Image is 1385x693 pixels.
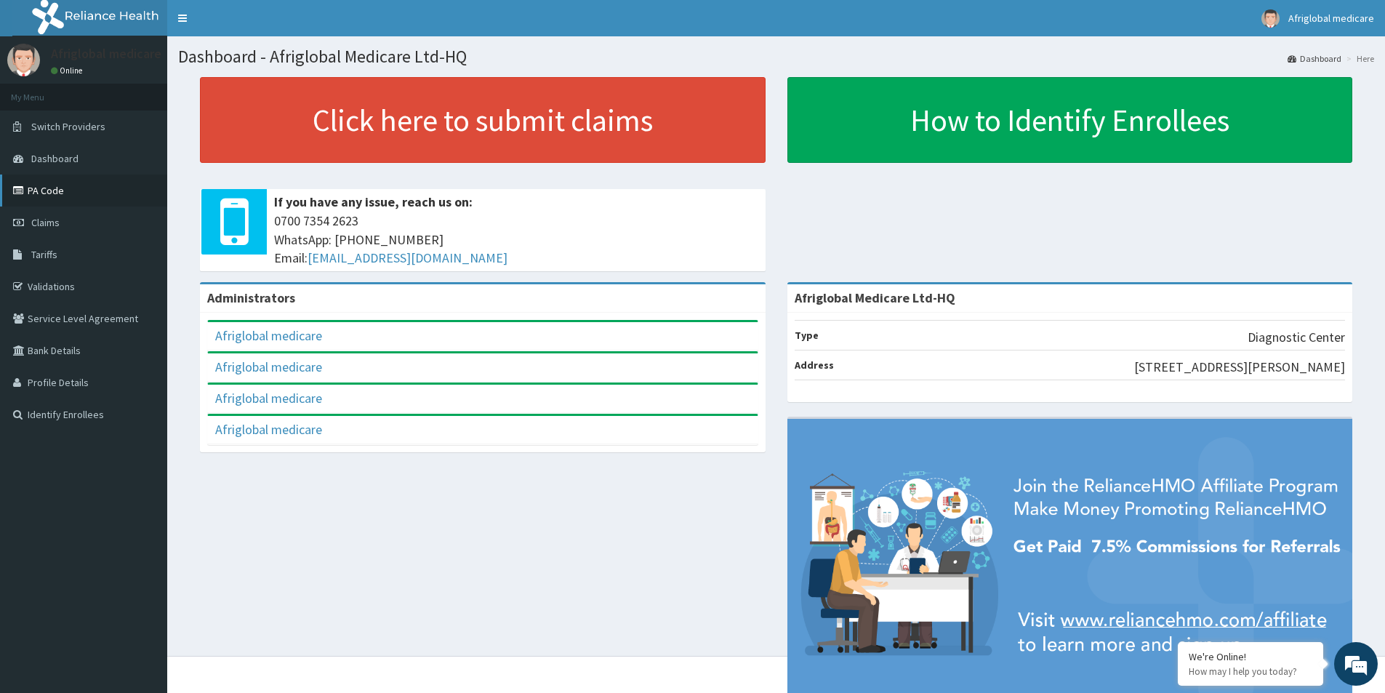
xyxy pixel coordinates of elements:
a: Click here to submit claims [200,77,766,163]
p: [STREET_ADDRESS][PERSON_NAME] [1134,358,1345,377]
a: Dashboard [1288,52,1341,65]
a: [EMAIL_ADDRESS][DOMAIN_NAME] [308,249,507,266]
img: User Image [7,44,40,76]
img: User Image [1261,9,1280,28]
li: Here [1343,52,1374,65]
a: Afriglobal medicare [215,390,322,406]
span: Claims [31,216,60,229]
span: Dashboard [31,152,79,165]
b: Type [795,329,819,342]
b: Administrators [207,289,295,306]
span: Afriglobal medicare [1288,12,1374,25]
a: Afriglobal medicare [215,358,322,375]
strong: Afriglobal Medicare Ltd-HQ [795,289,955,306]
span: Tariffs [31,248,57,261]
p: Afriglobal medicare [51,47,161,60]
a: Afriglobal medicare [215,421,322,438]
p: How may I help you today? [1189,665,1312,678]
b: Address [795,358,834,372]
a: Online [51,65,86,76]
a: How to Identify Enrollees [787,77,1353,163]
h1: Dashboard - Afriglobal Medicare Ltd-HQ [178,47,1374,66]
div: We're Online! [1189,650,1312,663]
p: Diagnostic Center [1248,328,1345,347]
b: If you have any issue, reach us on: [274,193,473,210]
span: Switch Providers [31,120,105,133]
span: 0700 7354 2623 WhatsApp: [PHONE_NUMBER] Email: [274,212,758,268]
a: Afriglobal medicare [215,327,322,344]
